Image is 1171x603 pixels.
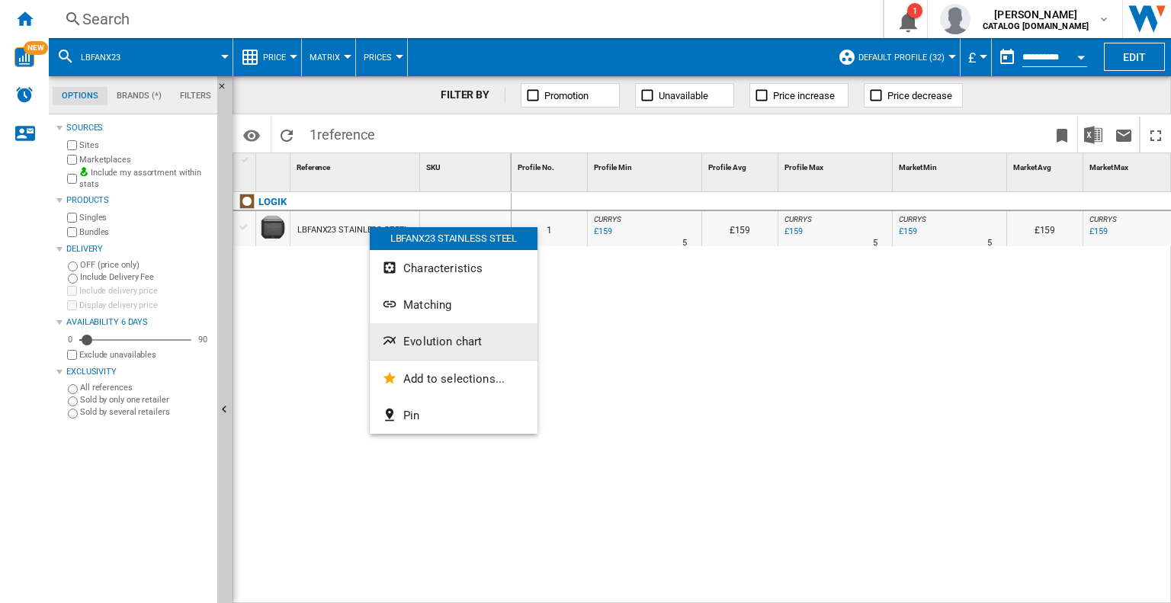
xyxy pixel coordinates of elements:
[403,335,482,348] span: Evolution chart
[370,287,537,323] button: Matching
[370,323,537,360] button: Evolution chart
[403,409,419,422] span: Pin
[403,372,505,386] span: Add to selections...
[403,298,451,312] span: Matching
[370,361,537,397] button: Add to selections...
[370,227,537,250] div: LBFANX23 STAINLESS STEEL
[403,261,483,275] span: Characteristics
[370,250,537,287] button: Characteristics
[370,397,537,434] button: Pin...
